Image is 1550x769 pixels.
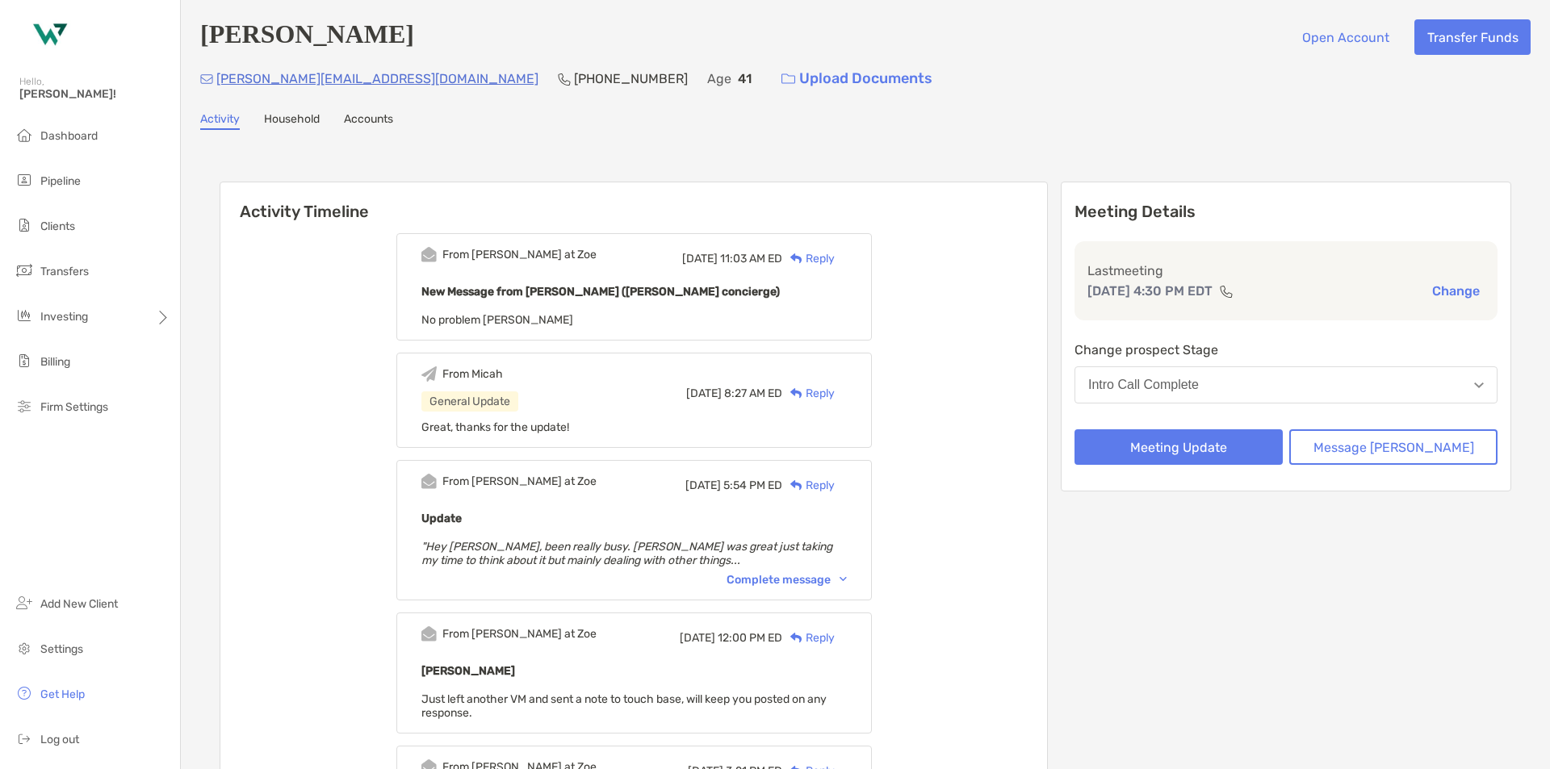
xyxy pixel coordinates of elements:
[421,247,437,262] img: Event icon
[15,170,34,190] img: pipeline icon
[790,253,802,264] img: Reply icon
[790,633,802,643] img: Reply icon
[723,479,782,492] span: 5:54 PM ED
[840,577,847,582] img: Chevron icon
[15,261,34,280] img: transfers icon
[718,631,782,645] span: 12:00 PM ED
[790,388,802,399] img: Reply icon
[782,477,835,494] div: Reply
[680,631,715,645] span: [DATE]
[344,112,393,130] a: Accounts
[1075,429,1283,465] button: Meeting Update
[40,310,88,324] span: Investing
[40,355,70,369] span: Billing
[421,692,827,720] span: Just left another VM and sent a note to touch base, will keep you posted on any response.
[1414,19,1531,55] button: Transfer Funds
[782,629,835,646] div: Reply
[1289,429,1498,465] button: Message [PERSON_NAME]
[790,480,802,491] img: Reply icon
[15,593,34,612] img: add_new_client icon
[200,112,240,130] a: Activity
[421,285,780,299] b: New Message from [PERSON_NAME] ([PERSON_NAME] concierge)
[15,125,34,144] img: dashboard icon
[421,366,437,382] img: Event icon
[724,387,782,400] span: 8:27 AM ED
[15,215,34,235] img: clients icon
[1219,285,1234,298] img: communication type
[1087,261,1485,281] p: Last meeting
[200,74,213,84] img: Email Icon
[40,688,85,701] span: Get Help
[682,252,718,265] span: [DATE]
[727,573,847,587] div: Complete message
[40,597,118,611] span: Add New Client
[421,512,462,525] b: Update
[40,733,79,746] span: Log out
[738,69,752,89] p: 41
[40,174,81,188] span: Pipeline
[421,313,573,327] span: No problem [PERSON_NAME]
[220,182,1047,221] h6: Activity Timeline
[685,479,721,492] span: [DATE]
[1427,282,1485,299] button: Change
[1474,382,1484,388] img: Open dropdown arrow
[1075,340,1498,360] p: Change prospect Stage
[1075,202,1498,222] p: Meeting Details
[686,387,722,400] span: [DATE]
[442,248,597,261] div: From [PERSON_NAME] at Zoe
[421,474,437,489] img: Event icon
[19,6,77,65] img: Zoe Logo
[781,73,795,85] img: button icon
[40,642,83,656] span: Settings
[40,129,98,143] span: Dashboard
[442,474,597,488] div: From [PERSON_NAME] at Zoe
[15,351,34,370] img: billing icon
[40,400,108,414] span: Firm Settings
[707,69,731,89] p: Age
[442,367,503,381] div: From Micah
[15,729,34,748] img: logout icon
[782,250,835,267] div: Reply
[15,396,34,416] img: firm-settings icon
[1087,281,1213,301] p: [DATE] 4:30 PM EDT
[558,73,571,86] img: Phone Icon
[442,627,597,641] div: From [PERSON_NAME] at Zoe
[40,265,89,278] span: Transfers
[1075,366,1498,403] button: Intro Call Complete
[19,87,170,101] span: [PERSON_NAME]!
[421,664,515,678] b: [PERSON_NAME]
[421,626,437,642] img: Event icon
[15,638,34,658] img: settings icon
[216,69,538,89] p: [PERSON_NAME][EMAIL_ADDRESS][DOMAIN_NAME]
[15,306,34,325] img: investing icon
[782,385,835,402] div: Reply
[771,61,943,96] a: Upload Documents
[15,683,34,703] img: get-help icon
[720,252,782,265] span: 11:03 AM ED
[1088,378,1199,392] div: Intro Call Complete
[421,391,518,412] div: General Update
[200,19,414,55] h4: [PERSON_NAME]
[40,219,75,233] span: Clients
[421,540,832,567] em: "Hey [PERSON_NAME], been really busy. [PERSON_NAME] was great just taking my time to think about ...
[1289,19,1401,55] button: Open Account
[574,69,688,89] p: [PHONE_NUMBER]
[264,112,320,130] a: Household
[421,420,569,434] span: Great, thanks for the update!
